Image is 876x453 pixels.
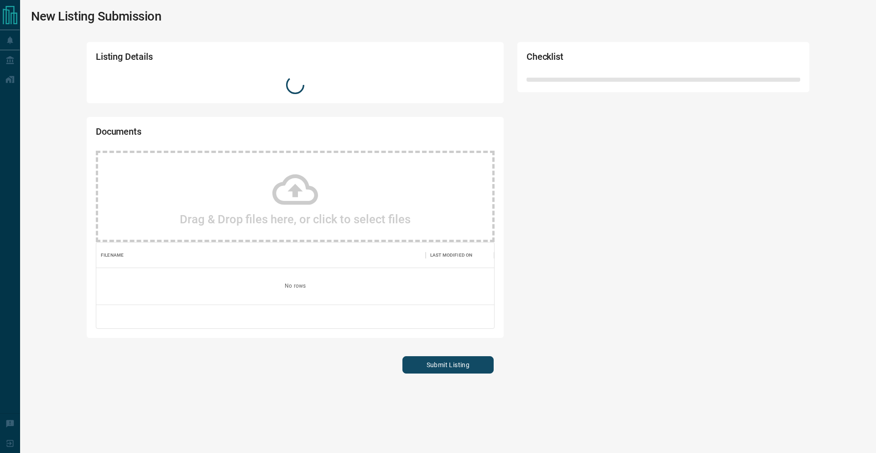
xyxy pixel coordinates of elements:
[402,356,494,374] button: Submit Listing
[96,242,426,268] div: Filename
[96,51,335,67] h2: Listing Details
[527,51,691,67] h2: Checklist
[96,126,335,142] h2: Documents
[426,242,494,268] div: Last Modified On
[31,9,162,24] h1: New Listing Submission
[180,212,411,226] h2: Drag & Drop files here, or click to select files
[96,151,495,242] div: Drag & Drop files here, or click to select files
[430,242,472,268] div: Last Modified On
[101,242,124,268] div: Filename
